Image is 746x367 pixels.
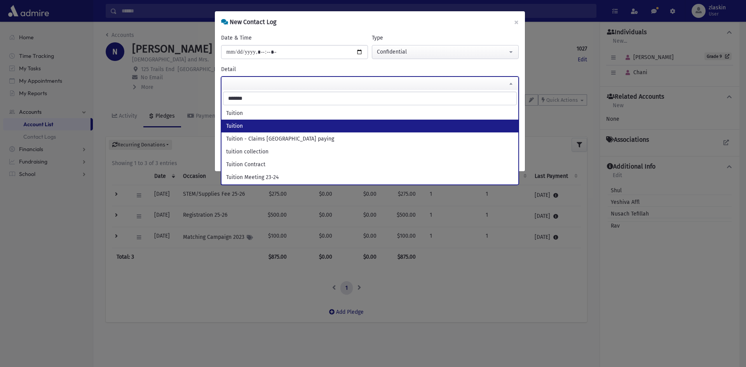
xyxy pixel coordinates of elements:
[377,48,507,56] div: Confidential
[221,120,518,132] li: Tuition
[221,132,518,145] li: Tuition - Claims [GEOGRAPHIC_DATA] paying
[221,34,252,42] label: Date & Time
[372,34,383,42] label: Type
[221,158,518,171] li: Tuition Contract
[221,65,236,73] label: Detail
[221,184,518,197] li: Tuition Meeting 24-25
[221,17,276,27] h6: New Contact Log
[221,107,518,120] li: Tuition
[221,171,518,184] li: Tuition Meeting 23-24
[221,145,518,158] li: tuition collection
[508,11,525,33] button: ×
[372,45,519,59] button: Confidential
